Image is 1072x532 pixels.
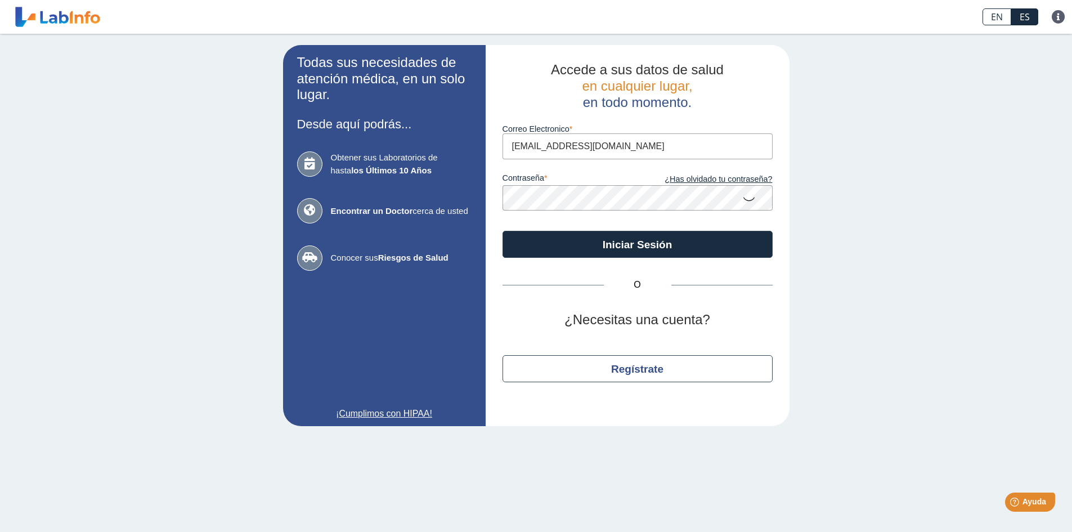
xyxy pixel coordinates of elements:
[604,278,671,292] span: O
[1011,8,1038,25] a: ES
[503,312,773,328] h2: ¿Necesitas una cuenta?
[503,355,773,382] button: Regístrate
[503,124,773,133] label: Correo Electronico
[351,166,432,175] b: los Últimos 10 Años
[551,62,724,77] span: Accede a sus datos de salud
[638,173,773,186] a: ¿Has olvidado tu contraseña?
[297,407,472,421] a: ¡Cumplimos con HIPAA!
[331,205,472,218] span: cerca de usted
[378,253,448,262] b: Riesgos de Salud
[583,95,692,110] span: en todo momento.
[503,173,638,186] label: contraseña
[503,231,773,258] button: Iniciar Sesión
[297,55,472,103] h2: Todas sus necesidades de atención médica, en un solo lugar.
[297,117,472,131] h3: Desde aquí podrás...
[331,151,472,177] span: Obtener sus Laboratorios de hasta
[331,252,472,265] span: Conocer sus
[983,8,1011,25] a: EN
[331,206,413,216] b: Encontrar un Doctor
[972,488,1060,520] iframe: Help widget launcher
[582,78,692,93] span: en cualquier lugar,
